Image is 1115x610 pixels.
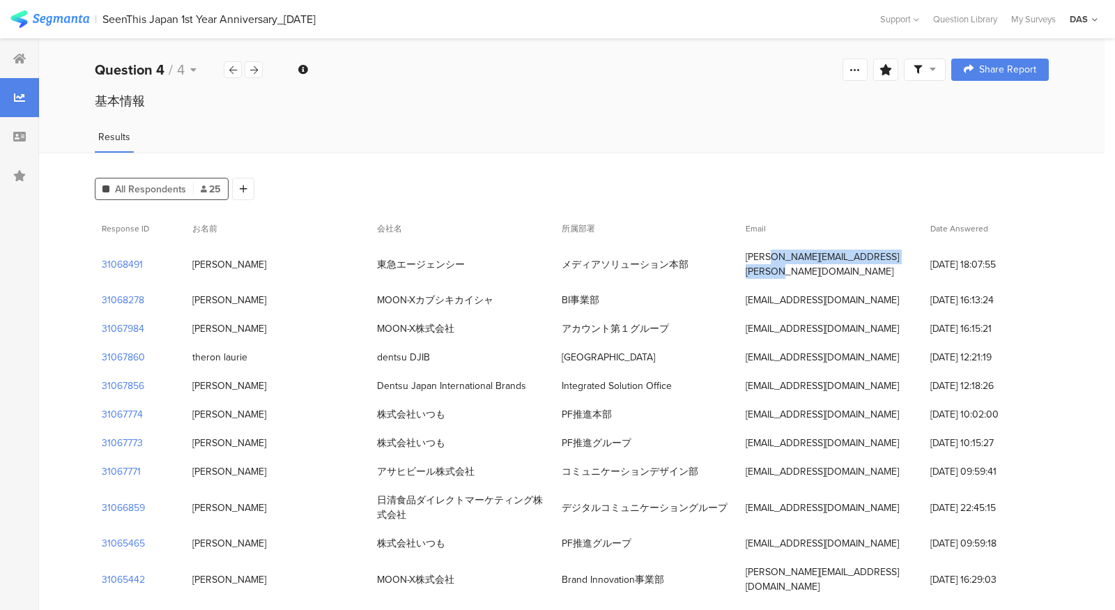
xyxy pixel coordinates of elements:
section: 31068278 [102,293,144,307]
div: [EMAIL_ADDRESS][DOMAIN_NAME] [746,407,899,422]
div: dentsu DJIB [377,350,430,365]
span: 会社名 [377,222,402,235]
section: 31067773 [102,436,143,450]
span: お名前 [192,222,217,235]
div: [EMAIL_ADDRESS][DOMAIN_NAME] [746,379,899,393]
span: / [169,59,173,80]
div: MOON-X株式会社 [377,572,454,587]
div: 基本情報 [95,92,1049,110]
section: 31065442 [102,572,145,587]
div: | [95,11,97,27]
span: Share Report [979,65,1036,75]
section: 31067984 [102,321,144,336]
span: [DATE] 09:59:18 [930,536,1042,551]
div: [PERSON_NAME] [192,501,266,515]
div: 株式会社いつも [377,436,445,450]
div: [PERSON_NAME] [192,436,266,450]
div: Brand Innovation事業部 [562,572,664,587]
div: [PERSON_NAME][EMAIL_ADDRESS][PERSON_NAME][DOMAIN_NAME] [746,250,916,279]
div: Support [880,8,919,30]
div: [PERSON_NAME][EMAIL_ADDRESS][DOMAIN_NAME] [746,565,916,594]
span: Response ID [102,222,149,235]
div: [GEOGRAPHIC_DATA] [562,350,655,365]
div: 株式会社いつも [377,407,445,422]
span: [DATE] 16:13:24 [930,293,1042,307]
div: [PERSON_NAME] [192,407,266,422]
img: segmanta logo [10,10,89,28]
div: [PERSON_NAME] [192,379,266,393]
div: Dentsu Japan International Brands [377,379,526,393]
div: SeenThis Japan 1st Year Anniversary_[DATE] [102,13,316,26]
section: 31065465 [102,536,145,551]
div: MOON-Xカブシキカイシャ [377,293,493,307]
div: [EMAIL_ADDRESS][DOMAIN_NAME] [746,321,899,336]
div: Integrated Solution Office [562,379,672,393]
section: 31068491 [102,257,143,272]
div: [EMAIL_ADDRESS][DOMAIN_NAME] [746,436,899,450]
span: [DATE] 18:07:55 [930,257,1042,272]
span: [DATE] 12:18:26 [930,379,1042,393]
div: [PERSON_NAME] [192,257,266,272]
div: デジタルコミュニケーショングループ [562,501,728,515]
span: 所属部署 [562,222,595,235]
span: [DATE] 16:29:03 [930,572,1042,587]
div: [EMAIL_ADDRESS][DOMAIN_NAME] [746,536,899,551]
div: theron laurie [192,350,247,365]
div: 株式会社いつも [377,536,445,551]
div: MOON-X株式会社 [377,321,454,336]
div: [PERSON_NAME] [192,536,266,551]
span: Email [746,222,766,235]
a: My Surveys [1004,13,1063,26]
div: PF推進グループ [562,536,631,551]
span: [DATE] 22:45:15 [930,501,1042,515]
div: アカウント第１グループ [562,321,669,336]
div: BI事業部 [562,293,599,307]
span: 4 [177,59,185,80]
div: DAS [1070,13,1088,26]
span: Results [98,130,130,144]
div: PF推進グループ [562,436,631,450]
div: [PERSON_NAME] [192,572,266,587]
div: [PERSON_NAME] [192,464,266,479]
section: 31067774 [102,407,143,422]
div: PF推進本部 [562,407,612,422]
section: 31066859 [102,501,145,515]
span: [DATE] 12:21:19 [930,350,1042,365]
div: コミュニケーションデザイン部 [562,464,698,479]
div: メディアソリューション本部 [562,257,689,272]
section: 31067860 [102,350,145,365]
div: 東急エージェンシー [377,257,465,272]
div: [EMAIL_ADDRESS][DOMAIN_NAME] [746,293,899,307]
div: [EMAIL_ADDRESS][DOMAIN_NAME] [746,350,899,365]
span: All Respondents [115,182,186,197]
span: [DATE] 16:15:21 [930,321,1042,336]
section: 31067771 [102,464,141,479]
div: [PERSON_NAME] [192,293,266,307]
section: 31067856 [102,379,144,393]
span: 25 [201,182,221,197]
div: [EMAIL_ADDRESS][DOMAIN_NAME] [746,464,899,479]
span: [DATE] 09:59:41 [930,464,1042,479]
div: アサヒビール株式会社 [377,464,475,479]
span: Date Answered [930,222,988,235]
span: [DATE] 10:15:27 [930,436,1042,450]
div: [EMAIL_ADDRESS][DOMAIN_NAME] [746,501,899,515]
b: Question 4 [95,59,164,80]
a: Question Library [926,13,1004,26]
div: [PERSON_NAME] [192,321,266,336]
span: [DATE] 10:02:00 [930,407,1042,422]
div: 日清食品ダイレクトマーケティング株式会社 [377,493,548,522]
